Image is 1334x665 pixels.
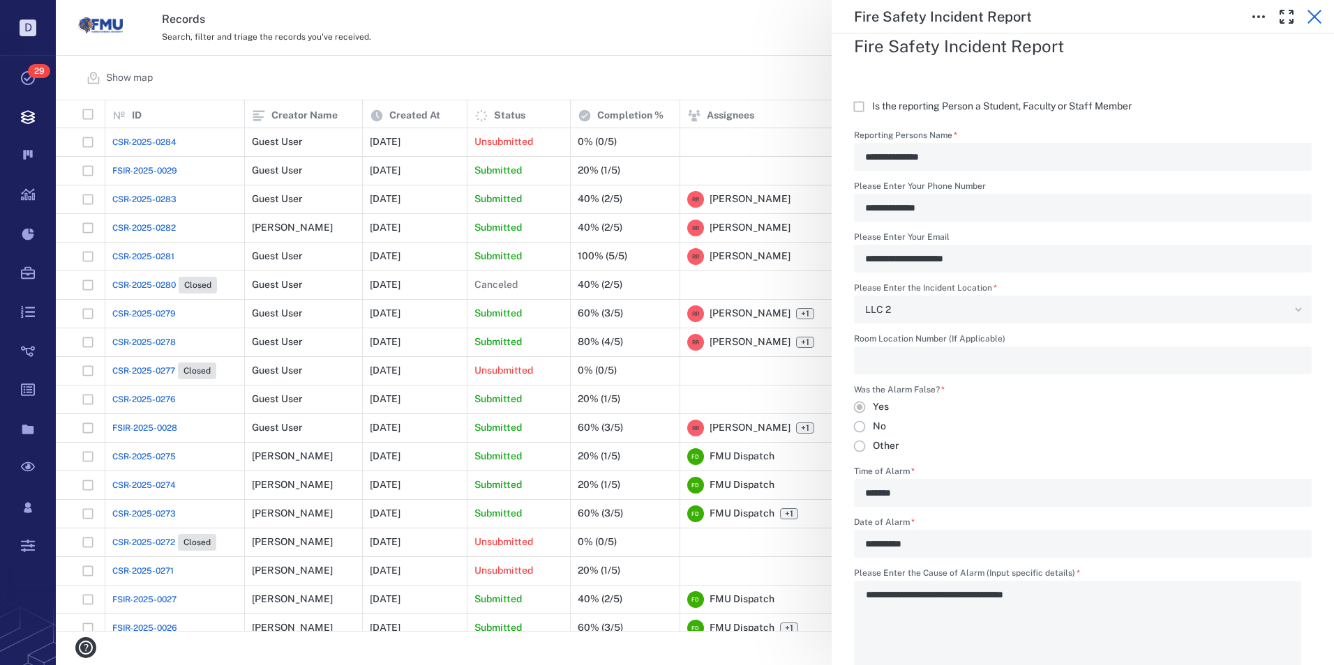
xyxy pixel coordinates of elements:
div: Time of Alarm [854,479,1312,507]
span: Help [31,10,60,22]
div: Date of Alarm [854,530,1312,558]
span: Is the reporting Person a Student, Faculty or Staff Member [872,100,1132,114]
span: Other [873,439,899,453]
p: D [20,20,36,36]
label: Date of Alarm [854,518,1312,530]
span: 29 [28,64,50,78]
label: Time of Alarm [854,467,1312,479]
label: Please Enter Your Email [854,233,1312,245]
button: Toggle Fullscreen [1273,3,1301,31]
label: Please Enter the Incident Location [854,284,1312,296]
div: Please Enter Your Email [854,245,1312,273]
button: Close [1301,3,1328,31]
div: Please Enter Your Phone Number [854,194,1312,222]
label: Please Enter Your Phone Number [854,182,1312,194]
h2: Fire Safety Incident Report [854,38,1312,54]
span: No [873,420,886,434]
div: LLC 2 [865,302,1289,318]
label: Please Enter the Cause of Alarm (Input specific details) [854,569,1312,581]
body: Rich Text Area. Press ALT-0 for help. [11,11,445,24]
div: Room Location Number (If Applicable) [854,346,1312,374]
button: Toggle to Edit Boxes [1245,3,1273,31]
label: Room Location Number (If Applicable) [854,335,1312,346]
span: Yes [873,400,889,414]
label: Was the Alarm False? [854,385,945,397]
div: Please Enter the Incident Location [854,296,1312,323]
h5: Fire Safety Incident Report [854,8,1032,26]
label: Reporting Persons Name [854,131,1312,143]
div: Reporting Persons Name [854,143,1312,171]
